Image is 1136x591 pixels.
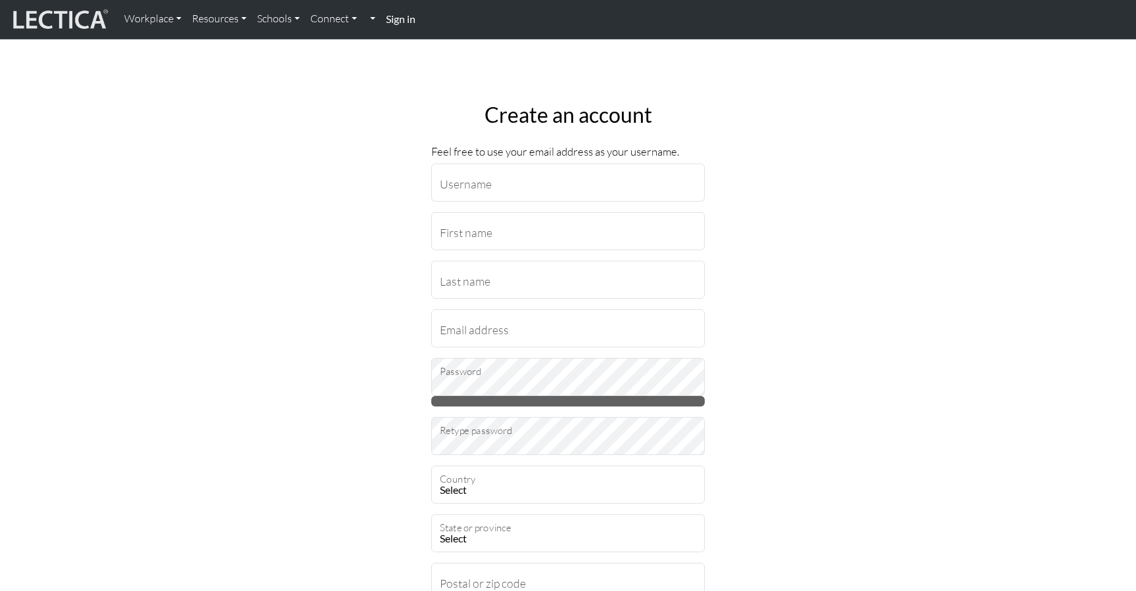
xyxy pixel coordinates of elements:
[187,5,252,33] a: Resources
[305,5,362,33] a: Connect
[431,143,705,161] p: Feel free to use your email address as your username.
[431,164,705,202] input: Username
[381,5,421,33] a: Sign in
[252,5,305,33] a: Schools
[431,102,705,127] h2: Create an account
[431,212,705,250] input: First name
[119,5,187,33] a: Workplace
[431,261,705,299] input: Last name
[431,309,705,347] input: Email address
[386,12,415,25] strong: Sign in
[10,7,108,32] img: lecticalive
